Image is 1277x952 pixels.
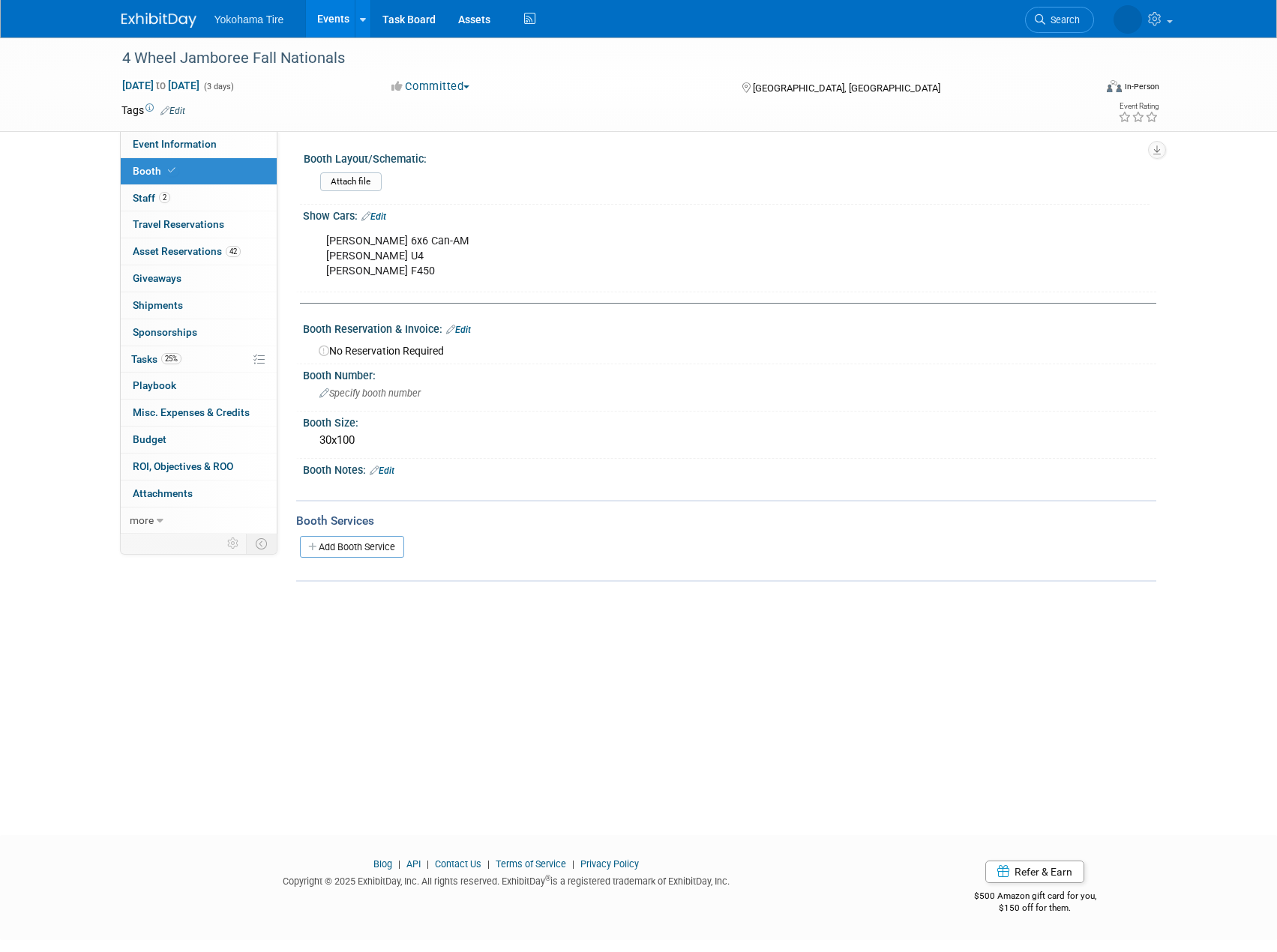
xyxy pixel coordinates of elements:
[121,346,277,373] a: Tasks25%
[121,427,277,453] a: Budget
[133,138,217,150] span: Event Information
[319,388,421,399] span: Specify booth number
[1114,5,1142,34] img: GEOFF DUNIVIN
[121,265,277,292] a: Giveaways
[370,466,394,476] a: Edit
[121,103,185,118] td: Tags
[373,858,392,870] a: Blog
[121,185,277,211] a: Staff2
[133,406,250,418] span: Misc. Expenses & Credits
[314,340,1145,358] div: No Reservation Required
[121,131,277,157] a: Event Information
[133,245,241,257] span: Asset Reservations
[1107,80,1122,92] img: Format-Inperson.png
[133,218,224,230] span: Travel Reservations
[133,487,193,499] span: Attachments
[303,205,1156,224] div: Show Cars:
[361,211,386,222] a: Edit
[1025,7,1094,33] a: Search
[121,319,277,346] a: Sponsorships
[446,325,471,335] a: Edit
[121,79,200,92] span: [DATE] [DATE]
[133,460,233,472] span: ROI, Objectives & ROO
[303,459,1156,478] div: Booth Notes:
[246,534,277,553] td: Toggle Event Tabs
[496,858,566,870] a: Terms of Service
[423,858,433,870] span: |
[304,148,1150,166] div: Booth Layout/Schematic:
[435,858,481,870] a: Contact Us
[1045,14,1080,25] span: Search
[753,82,940,94] span: [GEOGRAPHIC_DATA], [GEOGRAPHIC_DATA]
[121,292,277,319] a: Shipments
[1124,81,1159,92] div: In-Person
[131,353,181,365] span: Tasks
[154,79,168,91] span: to
[168,166,175,175] i: Booth reservation complete
[121,480,277,507] a: Attachments
[394,858,404,870] span: |
[214,13,284,25] span: Yokohama Tire
[133,192,170,204] span: Staff
[568,858,578,870] span: |
[220,534,247,553] td: Personalize Event Tab Strip
[316,226,991,286] div: [PERSON_NAME] 6x6 Can-AM [PERSON_NAME] U4 [PERSON_NAME] F450
[314,429,1145,452] div: 30x100
[545,874,550,882] sup: ®
[117,45,1072,72] div: 4 Wheel Jamboree Fall Nationals
[202,82,234,91] span: (3 days)
[1118,103,1159,110] div: Event Rating
[226,246,241,257] span: 42
[580,858,639,870] a: Privacy Policy
[914,880,1156,915] div: $500 Amazon gift card for you,
[386,79,475,94] button: Committed
[121,238,277,265] a: Asset Reservations42
[303,318,1156,337] div: Booth Reservation & Invoice:
[133,433,166,445] span: Budget
[130,514,154,526] span: more
[121,871,892,888] div: Copyright © 2025 ExhibitDay, Inc. All rights reserved. ExhibitDay is a registered trademark of Ex...
[484,858,493,870] span: |
[121,373,277,399] a: Playbook
[406,858,421,870] a: API
[121,507,277,534] a: more
[121,454,277,480] a: ROI, Objectives & ROO
[133,379,176,391] span: Playbook
[159,192,170,203] span: 2
[914,902,1156,915] div: $150 off for them.
[300,536,404,558] a: Add Booth Service
[121,400,277,426] a: Misc. Expenses & Credits
[303,412,1156,430] div: Booth Size:
[161,353,181,364] span: 25%
[133,299,183,311] span: Shipments
[133,272,181,284] span: Giveaways
[121,158,277,184] a: Booth
[303,364,1156,383] div: Booth Number:
[133,326,197,338] span: Sponsorships
[1006,78,1160,100] div: Event Format
[296,513,1156,529] div: Booth Services
[985,861,1084,883] a: Refer & Earn
[121,211,277,238] a: Travel Reservations
[133,165,178,177] span: Booth
[121,13,196,28] img: ExhibitDay
[160,106,185,116] a: Edit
